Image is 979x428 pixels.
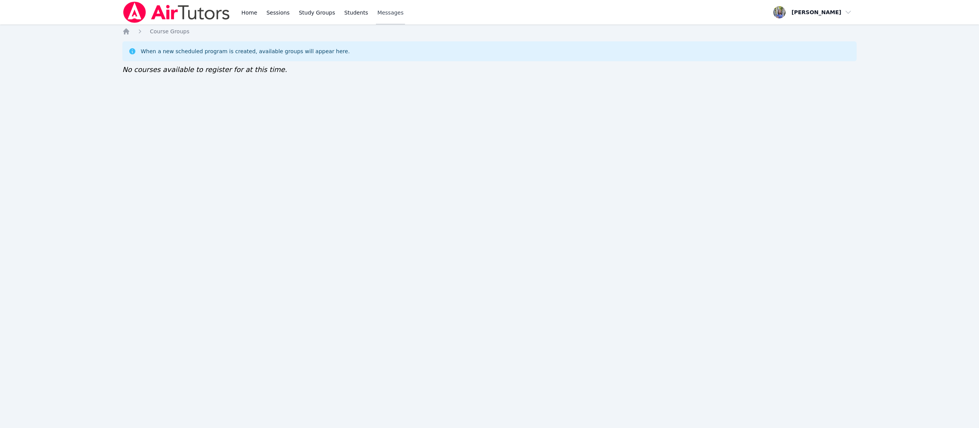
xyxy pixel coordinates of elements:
[150,28,189,35] a: Course Groups
[122,2,231,23] img: Air Tutors
[150,28,189,34] span: Course Groups
[122,28,857,35] nav: Breadcrumb
[377,9,404,16] span: Messages
[141,47,350,55] div: When a new scheduled program is created, available groups will appear here.
[122,65,287,74] span: No courses available to register for at this time.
